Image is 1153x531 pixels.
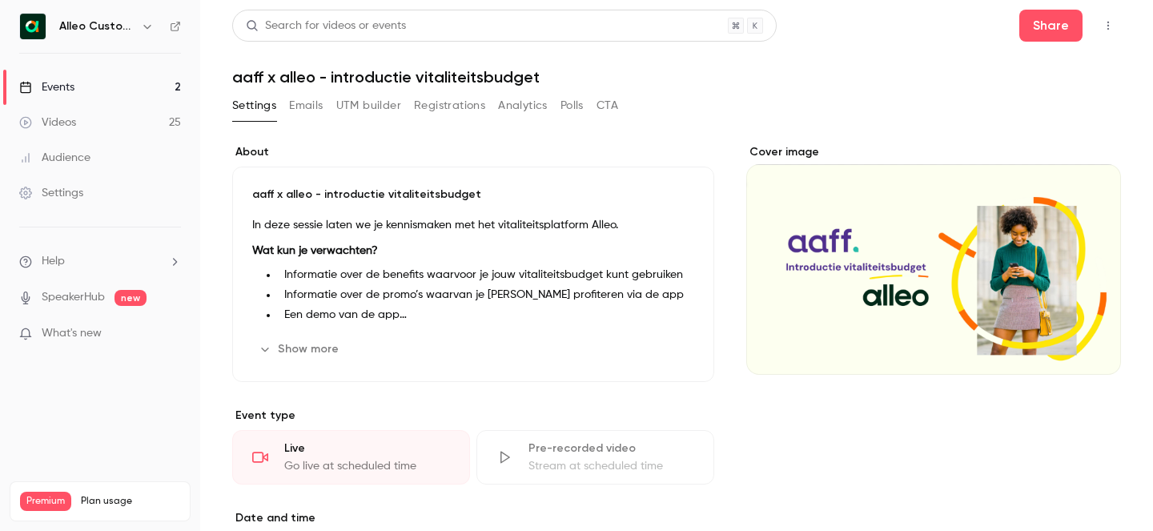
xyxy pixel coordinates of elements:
div: Go live at scheduled time [284,458,450,474]
button: UTM builder [336,93,401,119]
button: Show more [252,336,348,362]
button: Settings [232,93,276,119]
span: Help [42,253,65,270]
a: SpeakerHub [42,289,105,306]
label: About [232,144,714,160]
button: CTA [597,93,618,119]
div: Search for videos or events [246,18,406,34]
strong: Wat kun je verwachten? [252,245,378,256]
h6: Alleo Customer Success [59,18,135,34]
label: Cover image [746,144,1121,160]
button: Analytics [498,93,548,119]
li: help-dropdown-opener [19,253,181,270]
div: Audience [19,150,90,166]
iframe: Noticeable Trigger [162,327,181,341]
div: Live [284,440,450,457]
div: Pre-recorded video [528,440,694,457]
section: Cover image [746,144,1121,375]
p: aaff x alleo - introductie vitaliteitsbudget [252,187,694,203]
span: Plan usage [81,495,180,508]
button: Emails [289,93,323,119]
span: What's new [42,325,102,342]
div: Stream at scheduled time [528,458,694,474]
img: Alleo Customer Success [20,14,46,39]
h1: aaff x alleo - introductie vitaliteitsbudget [232,67,1121,86]
div: Events [19,79,74,95]
li: Informatie over de promo’s waarvan je [PERSON_NAME] profiteren via de app [278,287,694,304]
p: Event type [232,408,714,424]
button: Registrations [414,93,485,119]
button: Share [1019,10,1083,42]
li: Informatie over de benefits waarvoor je jouw vitaliteitsbudget kunt gebruiken [278,267,694,284]
div: Settings [19,185,83,201]
li: Een demo van de app [278,307,694,324]
div: LiveGo live at scheduled time [232,430,470,485]
span: Premium [20,492,71,511]
p: In deze sessie laten we je kennismaken met het vitaliteitsplatform Alleo. [252,215,694,235]
span: new [114,290,147,306]
label: Date and time [232,510,714,526]
div: Pre-recorded videoStream at scheduled time [476,430,714,485]
div: Videos [19,115,76,131]
button: Polls [560,93,584,119]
